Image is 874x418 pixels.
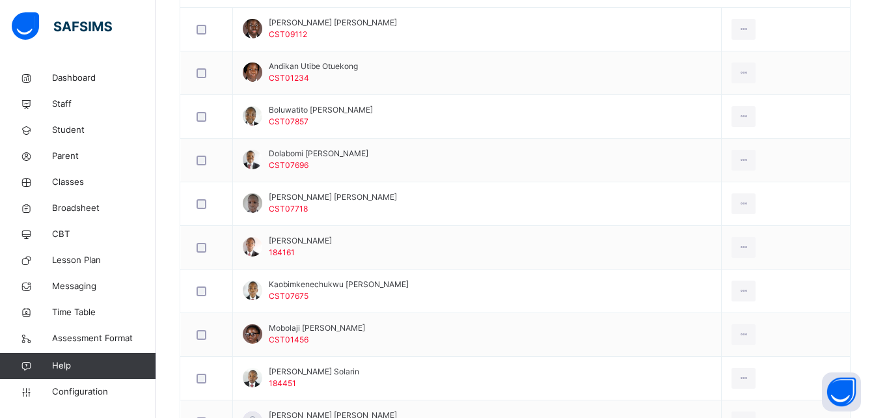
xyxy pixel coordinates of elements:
span: Dashboard [52,72,156,85]
span: Andikan Utibe Otuekong [269,61,358,72]
span: Lesson Plan [52,254,156,267]
span: CST01234 [269,73,309,83]
span: CST01456 [269,335,308,344]
span: Time Table [52,306,156,319]
span: [PERSON_NAME] [PERSON_NAME] [269,17,397,29]
span: Student [52,124,156,137]
span: CST07857 [269,117,308,126]
span: Configuration [52,385,156,398]
span: Dolabomi [PERSON_NAME] [269,148,368,160]
span: 184161 [269,247,295,257]
span: Classes [52,176,156,189]
span: CST07696 [269,160,308,170]
span: Messaging [52,280,156,293]
span: Staff [52,98,156,111]
span: Assessment Format [52,332,156,345]
img: safsims [12,12,112,40]
span: Boluwatito [PERSON_NAME] [269,104,373,116]
span: CST07718 [269,204,308,214]
span: CST07675 [269,291,308,301]
span: [PERSON_NAME] [269,235,332,247]
span: Mobolaji [PERSON_NAME] [269,322,365,334]
span: Parent [52,150,156,163]
span: [PERSON_NAME] Solarin [269,366,359,378]
span: CBT [52,228,156,241]
span: Broadsheet [52,202,156,215]
span: 184451 [269,378,296,388]
button: Open asap [822,372,861,411]
span: [PERSON_NAME] [PERSON_NAME] [269,191,397,203]
span: Help [52,359,156,372]
span: CST09112 [269,29,307,39]
span: Kaobimkenechukwu [PERSON_NAME] [269,279,409,290]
